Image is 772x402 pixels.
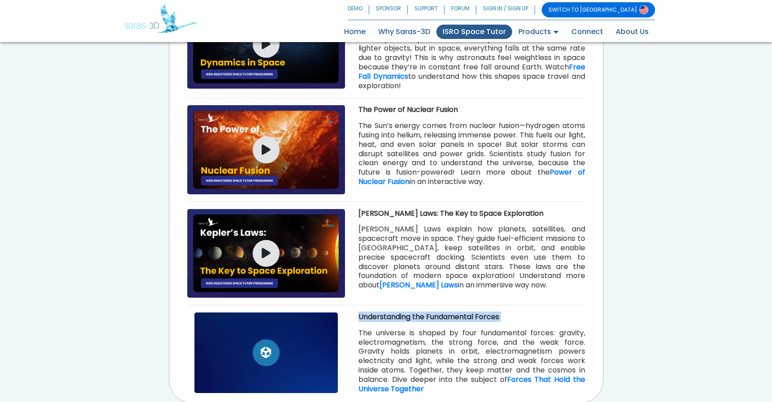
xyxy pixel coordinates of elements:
a: Power of Nuclear Fusion [358,167,585,187]
img: Kepler.png [187,209,345,298]
p: Why do objects fall at different speeds on Earth, but at the same speed in space? Well, on this p... [358,26,585,91]
a: Forces That Hold the Universe Together [358,374,585,394]
img: mqdefault.jpg [194,312,338,393]
a: Connect [565,25,609,39]
a: DEMO [348,2,369,17]
b: [PERSON_NAME] Laws: The Key to Space Exploration [358,208,543,218]
a: SIGN IN / SIGN UP [476,2,535,17]
a: About Us [609,25,655,39]
a: Home [338,25,372,39]
b: The Power of Nuclear Fusion [358,104,458,115]
a: SPONSOR [369,2,408,17]
a: Why Saras-3D [372,25,436,39]
img: Saras 3D [124,4,197,33]
b: Understanding the Fundamental Forces [358,312,499,322]
a: [PERSON_NAME] Laws [380,280,458,290]
a: FORUM [444,2,476,17]
p: The Sun’s energy comes from nuclear fusion—hydrogen atoms fusing into helium, releasing immense p... [358,121,585,187]
a: SWITCH TO [GEOGRAPHIC_DATA] [542,2,655,17]
a: Free Fall Dynamics [358,62,585,81]
p: The universe is shaped by four fundamental forces: gravity, electromagnetism, the strong force, a... [358,329,585,394]
img: nuclear.png [187,105,345,194]
a: Products [512,25,565,39]
img: Switch to USA [639,5,648,14]
a: SUPPORT [408,2,444,17]
p: [PERSON_NAME] Laws explain how planets, satellites, and spacecraft move in space. They guide fuel... [358,225,585,290]
a: ISRO Space Tutor [436,25,512,39]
